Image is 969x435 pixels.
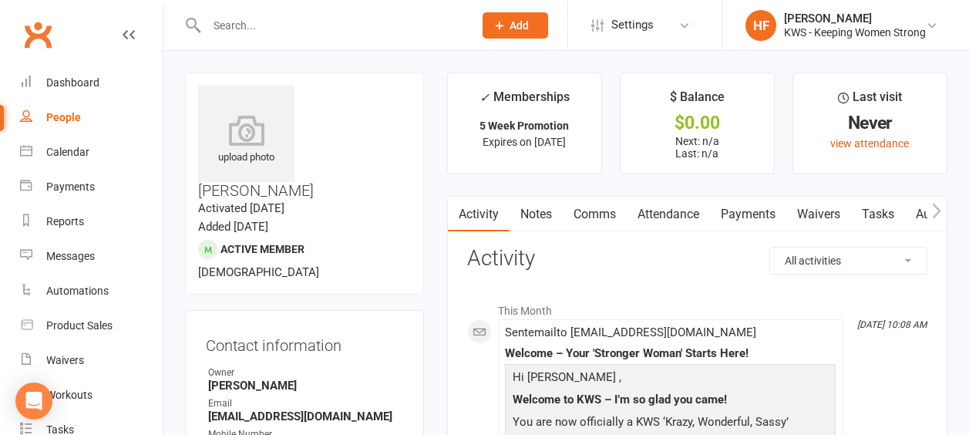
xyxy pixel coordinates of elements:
[198,115,294,166] div: upload photo
[20,100,163,135] a: People
[20,343,163,378] a: Waivers
[198,220,268,234] time: Added [DATE]
[20,309,163,343] a: Product Sales
[479,90,490,105] i: ✓
[208,366,403,380] div: Owner
[634,135,760,160] p: Next: n/a Last: n/a
[807,115,933,131] div: Never
[208,379,403,393] strong: [PERSON_NAME]
[505,325,756,339] span: Sent email to [EMAIL_ADDRESS][DOMAIN_NAME]
[46,180,95,193] div: Payments
[20,135,163,170] a: Calendar
[467,247,927,271] h3: Activity
[46,250,95,262] div: Messages
[851,197,905,232] a: Tasks
[611,8,654,42] span: Settings
[20,170,163,204] a: Payments
[220,243,304,255] span: Active member
[202,15,463,36] input: Search...
[830,137,909,150] a: view attendance
[510,197,563,232] a: Notes
[479,87,570,116] div: Memberships
[19,15,57,54] a: Clubworx
[198,86,411,199] h3: [PERSON_NAME]
[509,368,832,390] p: Hi [PERSON_NAME] ,
[634,115,760,131] div: $0.00
[206,331,403,354] h3: Contact information
[46,111,81,123] div: People
[467,295,927,319] li: This Month
[208,410,403,423] strong: [EMAIL_ADDRESS][DOMAIN_NAME]
[479,120,569,132] strong: 5 Week Promotion
[513,393,727,406] span: Welcome to KWS – I’m so glad you came!
[46,285,109,297] div: Automations
[784,25,926,39] div: KWS - Keeping Women Strong
[198,265,319,279] span: [DEMOGRAPHIC_DATA]
[46,146,89,158] div: Calendar
[208,396,403,411] div: Email
[745,10,776,41] div: HF
[510,19,529,32] span: Add
[483,12,548,39] button: Add
[448,197,510,232] a: Activity
[563,197,627,232] a: Comms
[15,383,52,420] div: Open Intercom Messenger
[857,319,927,330] i: [DATE] 10:08 AM
[46,389,93,401] div: Workouts
[710,197,786,232] a: Payments
[46,76,99,89] div: Dashboard
[20,239,163,274] a: Messages
[20,274,163,309] a: Automations
[784,12,926,25] div: [PERSON_NAME]
[46,354,84,366] div: Waivers
[20,378,163,413] a: Workouts
[483,136,566,148] span: Expires on [DATE]
[46,319,113,332] div: Product Sales
[46,215,84,228] div: Reports
[20,66,163,100] a: Dashboard
[838,87,902,115] div: Last visit
[505,347,836,360] div: Welcome – Your 'Stronger Woman' Starts Here!
[627,197,710,232] a: Attendance
[198,201,284,215] time: Activated [DATE]
[670,87,725,115] div: $ Balance
[20,204,163,239] a: Reports
[786,197,851,232] a: Waivers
